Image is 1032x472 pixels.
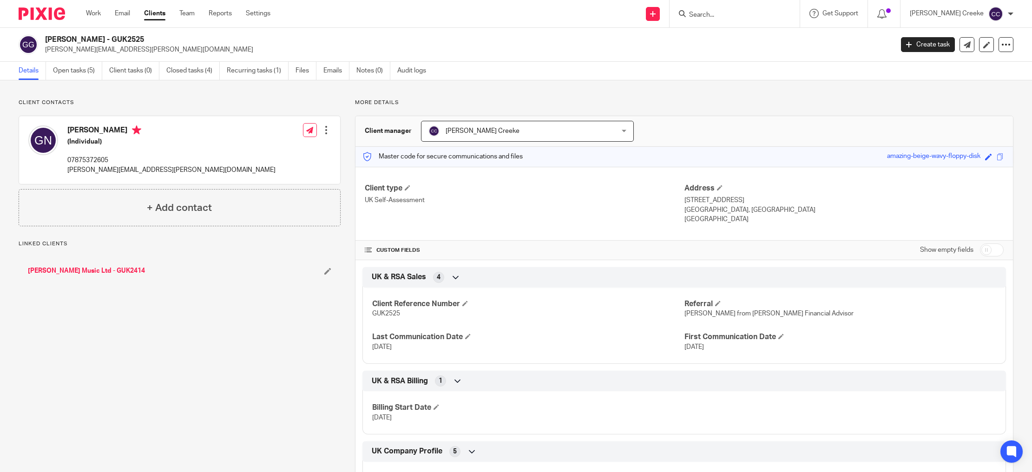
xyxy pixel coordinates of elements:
[227,62,289,80] a: Recurring tasks (1)
[684,184,1004,193] h4: Address
[323,62,349,80] a: Emails
[372,414,392,421] span: [DATE]
[365,247,684,254] h4: CUSTOM FIELDS
[428,125,440,137] img: svg%3E
[144,9,165,18] a: Clients
[822,10,858,17] span: Get Support
[684,299,996,309] h4: Referral
[372,403,684,413] h4: Billing Start Date
[166,62,220,80] a: Closed tasks (4)
[355,99,1013,106] p: More details
[45,35,719,45] h2: [PERSON_NAME] - GUK2525
[372,344,392,350] span: [DATE]
[372,376,428,386] span: UK & RSA Billing
[887,151,980,162] div: amazing-beige-wavy-floppy-disk
[684,332,996,342] h4: First Communication Date
[684,196,1004,205] p: [STREET_ADDRESS]
[67,165,276,175] p: [PERSON_NAME][EMAIL_ADDRESS][PERSON_NAME][DOMAIN_NAME]
[19,99,341,106] p: Client contacts
[86,9,101,18] a: Work
[372,272,426,282] span: UK & RSA Sales
[109,62,159,80] a: Client tasks (0)
[688,11,772,20] input: Search
[372,310,400,317] span: GUK2525
[920,245,973,255] label: Show empty fields
[67,137,276,146] h5: (Individual)
[372,299,684,309] h4: Client Reference Number
[28,266,145,275] a: [PERSON_NAME] Music Ltd - GUK2414
[365,196,684,205] p: UK Self-Assessment
[19,35,38,54] img: svg%3E
[67,156,276,165] p: 07875372605
[446,128,519,134] span: [PERSON_NAME] Creeke
[19,62,46,80] a: Details
[179,9,195,18] a: Team
[397,62,433,80] a: Audit logs
[115,9,130,18] a: Email
[53,62,102,80] a: Open tasks (5)
[132,125,141,135] i: Primary
[147,201,212,215] h4: + Add contact
[45,45,887,54] p: [PERSON_NAME][EMAIL_ADDRESS][PERSON_NAME][DOMAIN_NAME]
[372,332,684,342] h4: Last Communication Date
[684,344,704,350] span: [DATE]
[362,152,523,161] p: Master code for secure communications and files
[453,447,457,456] span: 5
[19,240,341,248] p: Linked clients
[684,205,1004,215] p: [GEOGRAPHIC_DATA], [GEOGRAPHIC_DATA]
[988,7,1003,21] img: svg%3E
[296,62,316,80] a: Files
[365,184,684,193] h4: Client type
[67,125,276,137] h4: [PERSON_NAME]
[19,7,65,20] img: Pixie
[684,310,854,317] span: [PERSON_NAME] from [PERSON_NAME] Financial Advisor
[372,446,442,456] span: UK Company Profile
[209,9,232,18] a: Reports
[901,37,955,52] a: Create task
[246,9,270,18] a: Settings
[28,125,58,155] img: svg%3E
[910,9,984,18] p: [PERSON_NAME] Creeke
[439,376,442,386] span: 1
[437,273,440,282] span: 4
[684,215,1004,224] p: [GEOGRAPHIC_DATA]
[356,62,390,80] a: Notes (0)
[365,126,412,136] h3: Client manager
